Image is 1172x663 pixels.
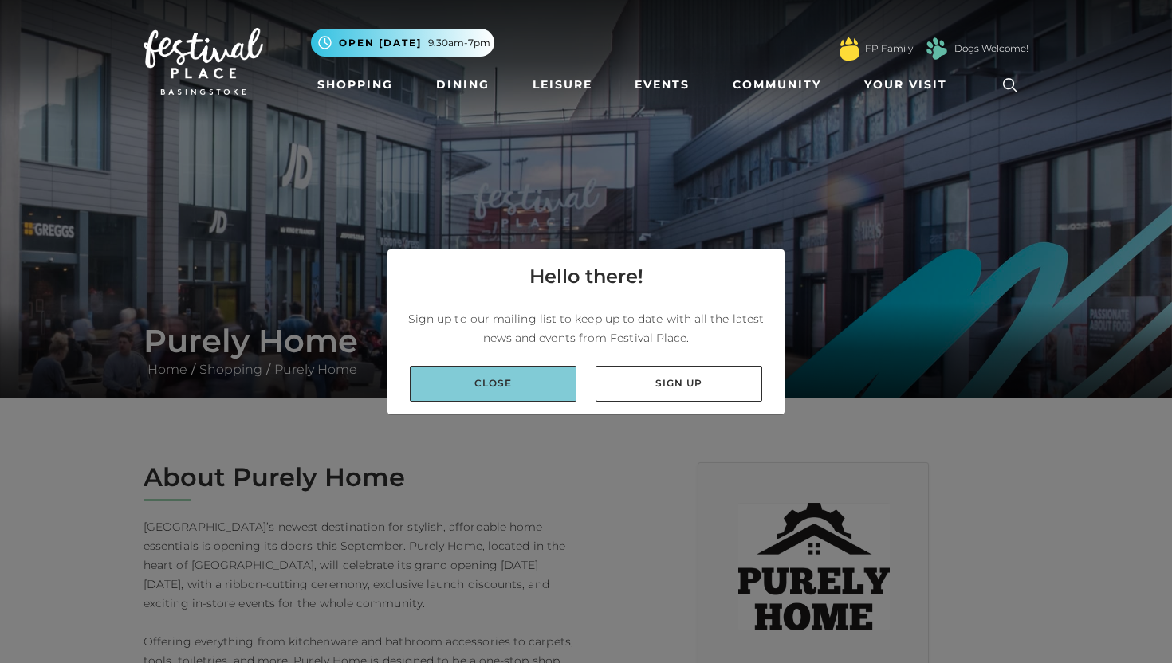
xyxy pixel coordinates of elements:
a: Sign up [596,366,762,402]
span: Your Visit [864,76,947,93]
a: Dogs Welcome! [954,41,1028,56]
a: FP Family [865,41,913,56]
img: Festival Place Logo [144,28,263,95]
a: Community [726,70,828,100]
p: Sign up to our mailing list to keep up to date with all the latest news and events from Festival ... [400,309,772,347]
span: Open [DATE] [339,36,422,50]
button: Open [DATE] 9.30am-7pm [311,29,494,57]
a: Dining [430,70,496,100]
span: 9.30am-7pm [428,36,490,50]
a: Close [410,366,576,402]
a: Your Visit [858,70,962,100]
a: Leisure [526,70,599,100]
a: Shopping [311,70,399,100]
h4: Hello there! [529,262,643,291]
a: Events [628,70,696,100]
